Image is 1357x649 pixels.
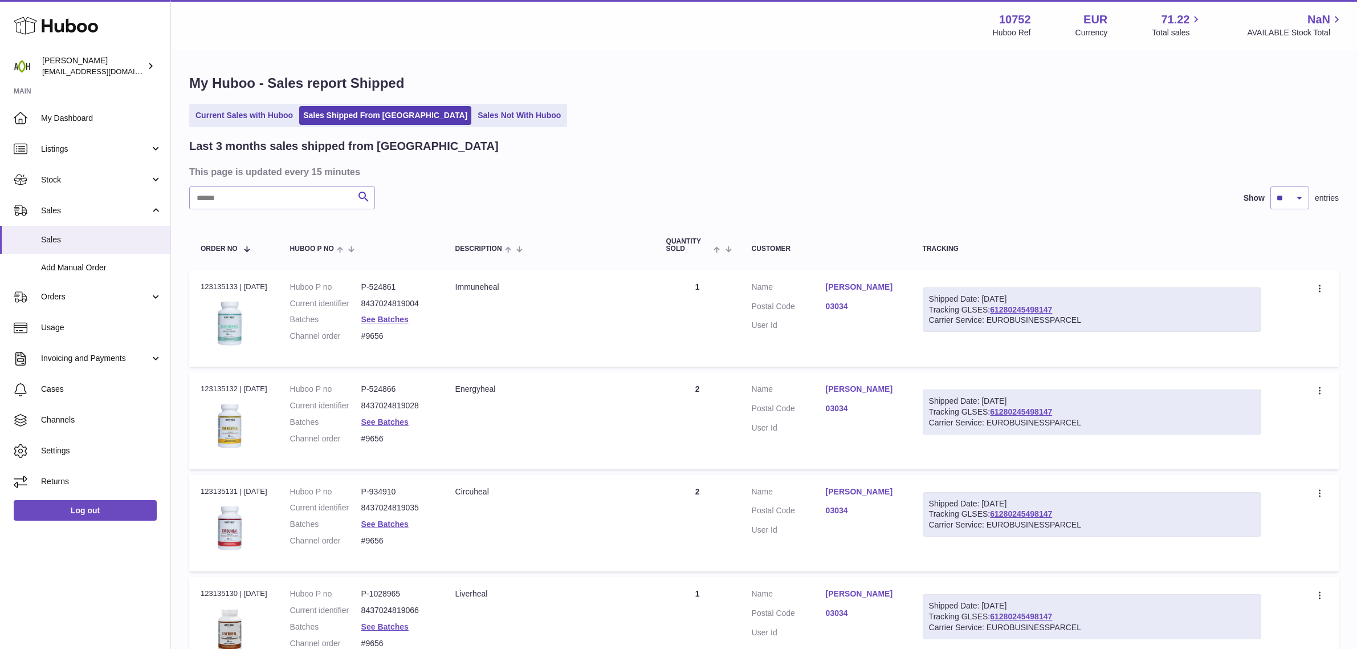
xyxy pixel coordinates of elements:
dd: P-524866 [361,384,433,395]
dd: 8437024819004 [361,298,433,309]
a: Current Sales with Huboo [191,106,297,125]
div: [PERSON_NAME] [42,55,145,77]
a: See Batches [361,417,409,427]
strong: EUR [1083,12,1107,27]
div: Currency [1075,27,1108,38]
dt: User Id [752,423,826,433]
div: Carrier Service: EUROBUSINESSPARCEL [929,315,1255,326]
dt: Current identifier [290,298,361,309]
dd: 8437024819035 [361,502,433,513]
dd: #9656 [361,331,433,342]
span: Invoicing and Payments [41,353,150,364]
dt: Huboo P no [290,589,361,599]
dt: Batches [290,519,361,530]
div: 123135130 | [DATE] [201,589,267,599]
dd: 8437024819028 [361,400,433,411]
td: 2 [655,475,740,571]
dd: P-934910 [361,486,433,497]
div: Energyheal [455,384,643,395]
span: Huboo P no [290,245,334,253]
dt: User Id [752,627,826,638]
span: Description [455,245,502,253]
a: See Batches [361,520,409,529]
div: Tracking GLSES: [923,492,1261,537]
a: 71.22 Total sales [1152,12,1203,38]
a: [PERSON_NAME] [826,384,900,395]
div: Carrier Service: EUROBUSINESSPARCEL [929,417,1255,428]
dt: Postal Code [752,505,826,519]
span: 71.22 [1161,12,1189,27]
dt: Channel order [290,536,361,546]
a: 61280245498147 [990,612,1052,621]
dt: Batches [290,417,361,428]
span: NaN [1307,12,1330,27]
h3: This page is updated every 15 minutes [189,165,1336,178]
dt: Channel order [290,638,361,649]
span: Cases [41,384,162,395]
dt: Huboo P no [290,282,361,293]
label: Show [1244,193,1265,204]
div: Tracking [923,245,1261,253]
div: Shipped Date: [DATE] [929,396,1255,407]
dt: Postal Code [752,403,826,417]
a: See Batches [361,622,409,631]
a: 03034 [826,608,900,619]
a: 61280245498147 [990,509,1052,518]
a: 03034 [826,505,900,516]
a: Sales Not With Huboo [474,106,565,125]
a: Sales Shipped From [GEOGRAPHIC_DATA] [299,106,471,125]
dt: Name [752,589,826,602]
a: [PERSON_NAME] [826,486,900,497]
div: Shipped Date: [DATE] [929,498,1255,509]
h1: My Huboo - Sales report Shipped [189,74,1339,92]
span: Orders [41,291,150,302]
span: Total sales [1152,27,1203,38]
div: Shipped Date: [DATE] [929,294,1255,305]
span: Sales [41,205,150,216]
dd: #9656 [361,536,433,546]
div: Tracking GLSES: [923,287,1261,332]
div: Circuheal [455,486,643,497]
dt: Name [752,282,826,295]
a: [PERSON_NAME] [826,589,900,599]
div: Immuneheal [455,282,643,293]
div: Carrier Service: EUROBUSINESSPARCEL [929,520,1255,530]
dd: P-524861 [361,282,433,293]
div: Tracking GLSES: [923,594,1261,639]
span: My Dashboard [41,113,162,124]
div: 123135131 | [DATE] [201,486,267,497]
div: 123135132 | [DATE] [201,384,267,394]
div: Tracking GLSES: [923,390,1261,435]
h2: Last 3 months sales shipped from [GEOGRAPHIC_DATA] [189,139,499,154]
dd: P-1028965 [361,589,433,599]
strong: 10752 [999,12,1031,27]
dt: Postal Code [752,608,826,622]
img: 107521706523525.jpg [201,398,258,455]
dt: Batches [290,622,361,632]
dt: Batches [290,314,361,325]
img: 107521706523544.jpg [201,500,258,557]
dd: #9656 [361,638,433,649]
div: Customer [752,245,900,253]
a: 03034 [826,403,900,414]
a: 61280245498147 [990,305,1052,314]
dt: Name [752,486,826,500]
div: Shipped Date: [DATE] [929,601,1255,611]
dt: Channel order [290,331,361,342]
dt: Current identifier [290,502,361,513]
span: Usage [41,322,162,333]
span: Listings [41,144,150,155]
span: Sales [41,234,162,245]
div: Carrier Service: EUROBUSINESSPARCEL [929,622,1255,633]
img: internalAdmin-10752@internal.huboo.com [14,58,31,75]
a: [PERSON_NAME] [826,282,900,293]
a: 03034 [826,301,900,312]
dt: Current identifier [290,605,361,616]
dt: User Id [752,525,826,536]
dt: Postal Code [752,301,826,315]
dt: Channel order [290,433,361,444]
span: Add Manual Order [41,262,162,273]
span: Quantity Sold [666,238,711,253]
a: See Batches [361,315,409,324]
a: NaN AVAILABLE Stock Total [1247,12,1343,38]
